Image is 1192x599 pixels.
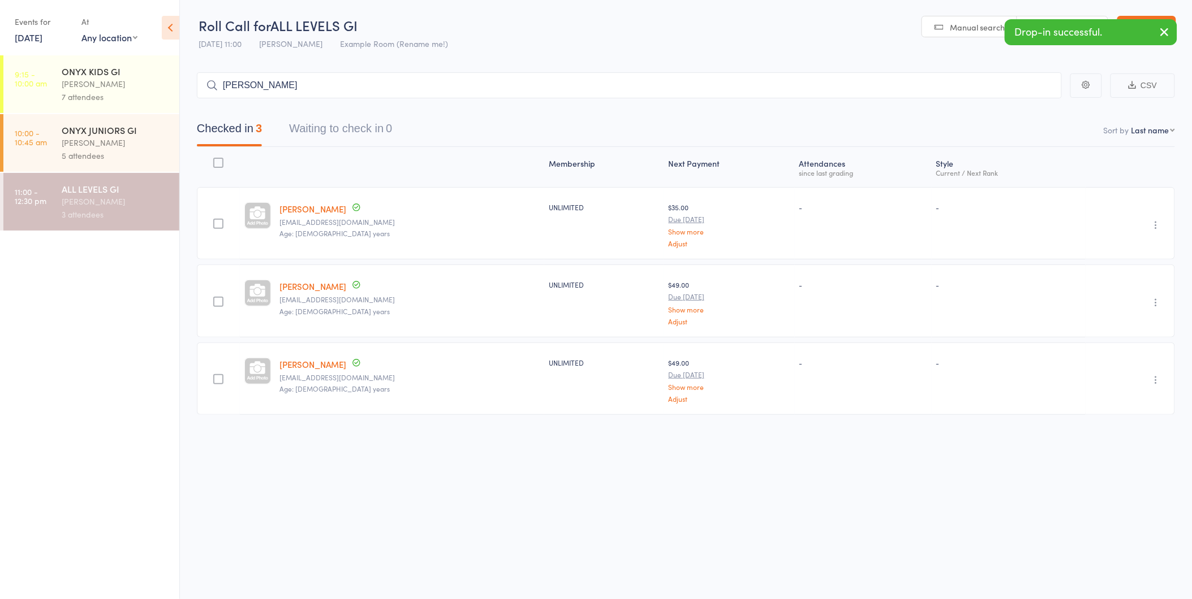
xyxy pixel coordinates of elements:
[199,16,270,34] span: Roll Call for
[289,116,392,146] button: Waiting to check in0
[280,358,347,370] a: [PERSON_NAME]
[280,374,540,381] small: mamoth.eats@gmail.com
[669,383,790,390] a: Show more
[62,90,170,103] div: 7 attendees
[669,293,790,301] small: Due [DATE]
[549,202,660,212] div: UNLIMITED
[669,358,790,402] div: $49.00
[1104,124,1129,136] label: Sort by
[932,152,1086,182] div: Style
[3,55,179,113] a: 9:15 -10:00 amONYX KIDS GI[PERSON_NAME]7 attendees
[669,202,790,247] div: $35.00
[799,280,927,289] div: -
[15,128,47,146] time: 10:00 - 10:45 am
[795,152,932,182] div: Atten­dances
[340,38,448,49] span: Example Room (Rename me!)
[1117,16,1176,38] a: Exit roll call
[936,358,1081,367] div: -
[386,122,392,134] div: 0
[669,395,790,402] a: Adjust
[669,371,790,379] small: Due [DATE]
[669,240,790,247] a: Adjust
[549,280,660,289] div: UNLIMITED
[280,203,347,215] a: [PERSON_NAME]
[280,218,540,226] small: J_aloiai@hotmail.co.nz
[62,195,170,208] div: [PERSON_NAME]
[799,169,927,176] div: since last grading
[62,183,170,195] div: ALL LEVELS GI
[936,202,1081,212] div: -
[199,38,242,49] span: [DATE] 11:00
[3,114,179,172] a: 10:00 -10:45 amONYX JUNIORS GI[PERSON_NAME]5 attendees
[280,280,347,292] a: [PERSON_NAME]
[15,70,47,88] time: 9:15 - 10:00 am
[197,72,1062,98] input: Search by name
[799,202,927,212] div: -
[669,228,790,235] a: Show more
[256,122,262,134] div: 3
[62,149,170,162] div: 5 attendees
[280,384,390,393] span: Age: [DEMOGRAPHIC_DATA] years
[544,152,664,182] div: Membership
[936,169,1081,176] div: Current / Next Rank
[259,38,322,49] span: [PERSON_NAME]
[669,215,790,223] small: Due [DATE]
[1131,124,1169,136] div: Last name
[15,187,46,205] time: 11:00 - 12:30 pm
[15,31,42,44] a: [DATE]
[280,228,390,238] span: Age: [DEMOGRAPHIC_DATA] years
[15,12,70,31] div: Events for
[936,280,1081,289] div: -
[664,152,795,182] div: Next Payment
[280,306,390,316] span: Age: [DEMOGRAPHIC_DATA] years
[62,208,170,221] div: 3 attendees
[81,12,137,31] div: At
[950,21,1005,33] span: Manual search
[62,65,170,77] div: ONYX KIDS GI
[1005,19,1177,45] div: Drop-in successful.
[669,306,790,313] a: Show more
[669,280,790,324] div: $49.00
[270,16,358,34] span: ALL LEVELS GI
[3,173,179,231] a: 11:00 -12:30 pmALL LEVELS GI[PERSON_NAME]3 attendees
[799,358,927,367] div: -
[197,116,262,146] button: Checked in3
[549,358,660,367] div: UNLIMITED
[1111,73,1175,98] button: CSV
[62,136,170,149] div: [PERSON_NAME]
[62,124,170,136] div: ONYX JUNIORS GI
[280,296,540,303] small: Brophymark4@gmail.com
[81,31,137,44] div: Any location
[669,318,790,325] a: Adjust
[62,77,170,90] div: [PERSON_NAME]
